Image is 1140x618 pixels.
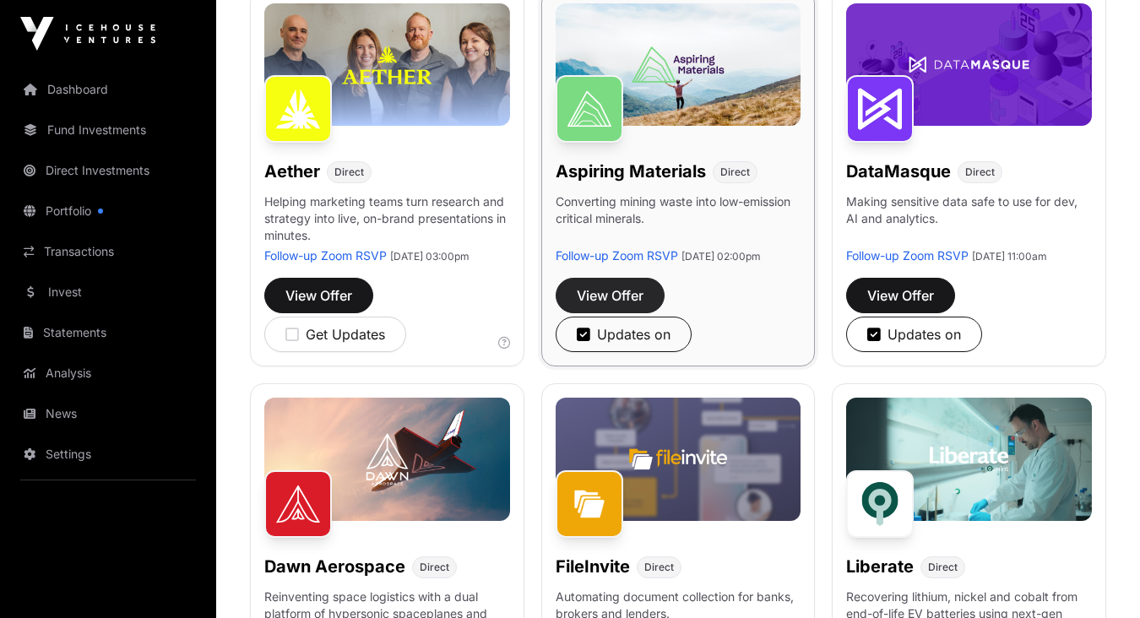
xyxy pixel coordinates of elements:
[556,248,678,263] a: Follow-up Zoom RSVP
[420,561,449,574] span: Direct
[14,395,203,432] a: News
[264,398,510,520] img: Dawn-Banner.jpg
[556,317,692,352] button: Updates on
[556,398,801,520] img: File-Invite-Banner.jpg
[264,555,405,578] h1: Dawn Aerospace
[14,314,203,351] a: Statements
[928,561,958,574] span: Direct
[390,250,470,263] span: [DATE] 03:00pm
[867,285,934,306] span: View Offer
[334,165,364,179] span: Direct
[556,278,665,313] button: View Offer
[264,317,406,352] button: Get Updates
[846,248,969,263] a: Follow-up Zoom RSVP
[644,561,674,574] span: Direct
[846,317,982,352] button: Updates on
[264,193,510,247] p: Helping marketing teams turn research and strategy into live, on-brand presentations in minutes.
[20,17,155,51] img: Icehouse Ventures Logo
[720,165,750,179] span: Direct
[14,233,203,270] a: Transactions
[972,250,1047,263] span: [DATE] 11:00am
[14,152,203,189] a: Direct Investments
[264,470,332,538] img: Dawn Aerospace
[285,285,352,306] span: View Offer
[556,160,706,183] h1: Aspiring Materials
[681,250,761,263] span: [DATE] 02:00pm
[14,436,203,473] a: Settings
[556,470,623,538] img: FileInvite
[1056,537,1140,618] iframe: Chat Widget
[285,324,385,344] div: Get Updates
[846,398,1092,520] img: Liberate-Banner.jpg
[14,71,203,108] a: Dashboard
[846,160,951,183] h1: DataMasque
[556,3,801,126] img: Aspiring-Banner.jpg
[14,111,203,149] a: Fund Investments
[264,248,387,263] a: Follow-up Zoom RSVP
[577,324,670,344] div: Updates on
[846,555,914,578] h1: Liberate
[556,75,623,143] img: Aspiring Materials
[556,193,801,247] p: Converting mining waste into low-emission critical minerals.
[846,193,1092,247] p: Making sensitive data safe to use for dev, AI and analytics.
[14,355,203,392] a: Analysis
[846,75,914,143] img: DataMasque
[14,192,203,230] a: Portfolio
[14,274,203,311] a: Invest
[264,3,510,126] img: Aether-Banner.jpg
[965,165,995,179] span: Direct
[264,75,332,143] img: Aether
[556,555,630,578] h1: FileInvite
[577,285,643,306] span: View Offer
[867,324,961,344] div: Updates on
[846,278,955,313] button: View Offer
[264,160,320,183] h1: Aether
[264,278,373,313] button: View Offer
[846,3,1092,126] img: DataMasque-Banner.jpg
[846,470,914,538] img: Liberate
